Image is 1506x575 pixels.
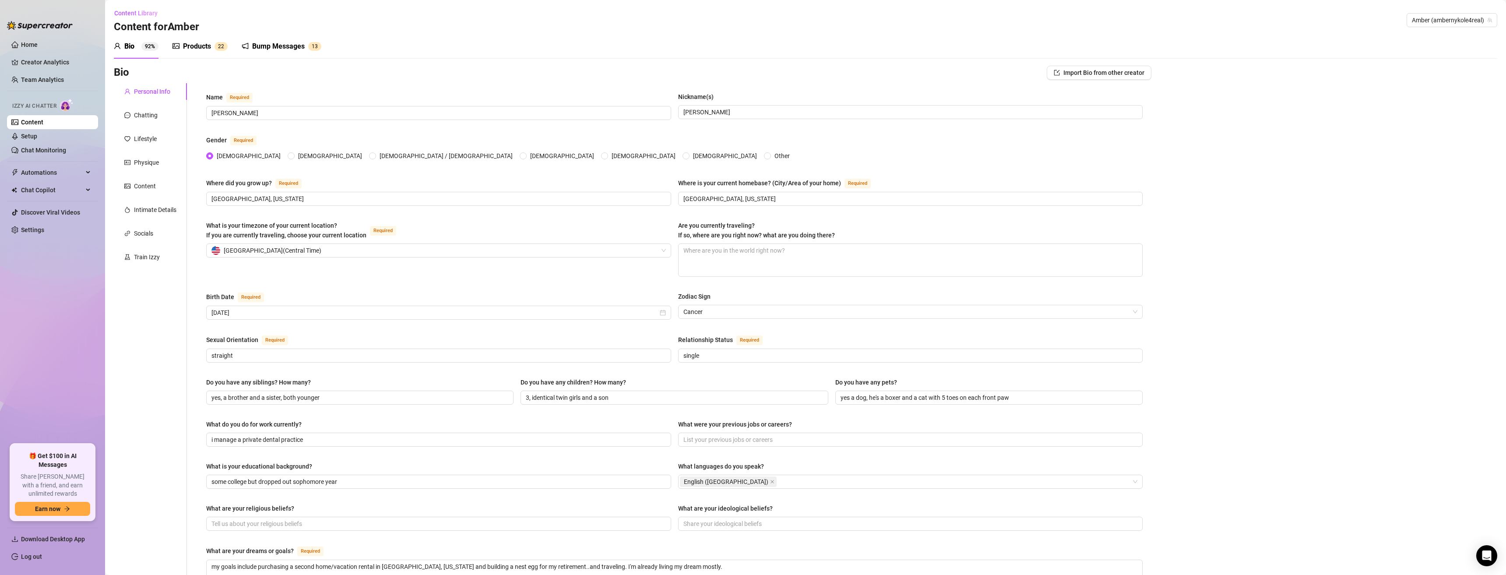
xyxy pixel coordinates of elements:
h3: Bio [114,66,129,80]
span: heart [124,136,130,142]
input: Do you have any children? How many? [526,393,821,402]
span: Required [370,226,396,236]
a: Chat Monitoring [21,147,66,154]
a: Team Analytics [21,76,64,83]
span: English (US) [680,476,777,487]
span: Automations [21,166,83,180]
div: Do you have any siblings? How many? [206,377,311,387]
input: What do you do for work currently? [211,435,664,444]
input: What are your ideological beliefs? [683,519,1136,529]
span: Cancer [683,305,1138,318]
label: Sexual Orientation [206,335,298,345]
div: Products [183,41,211,52]
span: [DEMOGRAPHIC_DATA] [213,151,284,161]
div: Content [134,181,156,191]
div: Chatting [134,110,158,120]
label: What were your previous jobs or careers? [678,420,798,429]
span: user [124,88,130,95]
div: Bump Messages [252,41,305,52]
span: link [124,230,130,236]
span: Other [771,151,793,161]
div: Where did you grow up? [206,178,272,188]
div: Socials [134,229,153,238]
span: 1 [312,43,315,49]
span: Content Library [114,10,158,17]
span: Import Bio from other creator [1063,69,1144,76]
input: What is your educational background? [211,477,664,487]
a: Creator Analytics [21,55,91,69]
button: Content Library [114,6,165,20]
img: logo-BBDzfeDw.svg [7,21,73,30]
div: Train Izzy [134,252,160,262]
div: Relationship Status [678,335,733,345]
div: Intimate Details [134,205,176,215]
input: What were your previous jobs or careers? [683,435,1136,444]
div: Birth Date [206,292,234,302]
span: idcard [124,159,130,166]
span: [DEMOGRAPHIC_DATA] / [DEMOGRAPHIC_DATA] [376,151,516,161]
span: [DEMOGRAPHIC_DATA] [690,151,760,161]
span: arrow-right [64,506,70,512]
div: Zodiac Sign [678,292,711,301]
button: Earn nowarrow-right [15,502,90,516]
span: fire [124,207,130,213]
span: download [11,536,18,543]
div: Where is your current homebase? (City/Area of your home) [678,178,841,188]
div: What were your previous jobs or careers? [678,420,792,429]
div: Do you have any pets? [835,377,897,387]
div: What are your dreams or goals? [206,546,294,556]
a: Content [21,119,43,126]
label: Relationship Status [678,335,772,345]
img: AI Chatter [60,99,74,111]
span: Required [844,179,871,188]
a: Discover Viral Videos [21,209,80,216]
div: What is your educational background? [206,462,312,471]
span: Required [297,547,324,556]
span: Chat Copilot [21,183,83,197]
span: Amber (ambernykole4real) [1412,14,1492,27]
div: What are your ideological beliefs? [678,504,773,513]
label: What do you do for work currently? [206,420,308,429]
div: Personal Info [134,87,170,96]
span: user [114,42,121,49]
span: [DEMOGRAPHIC_DATA] [608,151,679,161]
div: Name [206,92,223,102]
input: What are your religious beliefs? [211,519,664,529]
label: Zodiac Sign [678,292,717,301]
span: 2 [221,43,224,49]
span: Required [238,293,264,302]
span: Izzy AI Chatter [12,102,56,110]
div: Open Intercom Messenger [1476,545,1497,566]
input: Do you have any siblings? How many? [211,393,507,402]
a: Log out [21,553,42,560]
span: [GEOGRAPHIC_DATA] ( Central Time ) [224,244,321,257]
span: [DEMOGRAPHIC_DATA] [527,151,598,161]
div: Nickname(s) [678,92,714,102]
img: us [211,246,220,255]
h3: Content for Amber [114,20,199,34]
span: Required [226,93,253,102]
label: Do you have any children? How many? [521,377,632,387]
span: Required [736,335,763,345]
label: Do you have any pets? [835,377,903,387]
span: [DEMOGRAPHIC_DATA] [295,151,366,161]
span: thunderbolt [11,169,18,176]
span: Earn now [35,505,60,512]
label: Gender [206,135,266,145]
div: Sexual Orientation [206,335,258,345]
label: What are your dreams or goals? [206,546,333,556]
span: picture [124,183,130,189]
span: 2 [218,43,221,49]
div: Gender [206,135,227,145]
label: Where did you grow up? [206,178,311,188]
label: What languages do you speak? [678,462,770,471]
span: close [770,480,774,484]
span: Required [275,179,302,188]
label: What are your ideological beliefs? [678,504,779,513]
input: Do you have any pets? [841,393,1136,402]
div: What languages do you speak? [678,462,764,471]
span: Are you currently traveling? If so, where are you right now? what are you doing there? [678,222,835,239]
a: Home [21,41,38,48]
span: Download Desktop App [21,536,85,543]
input: Sexual Orientation [211,351,664,360]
